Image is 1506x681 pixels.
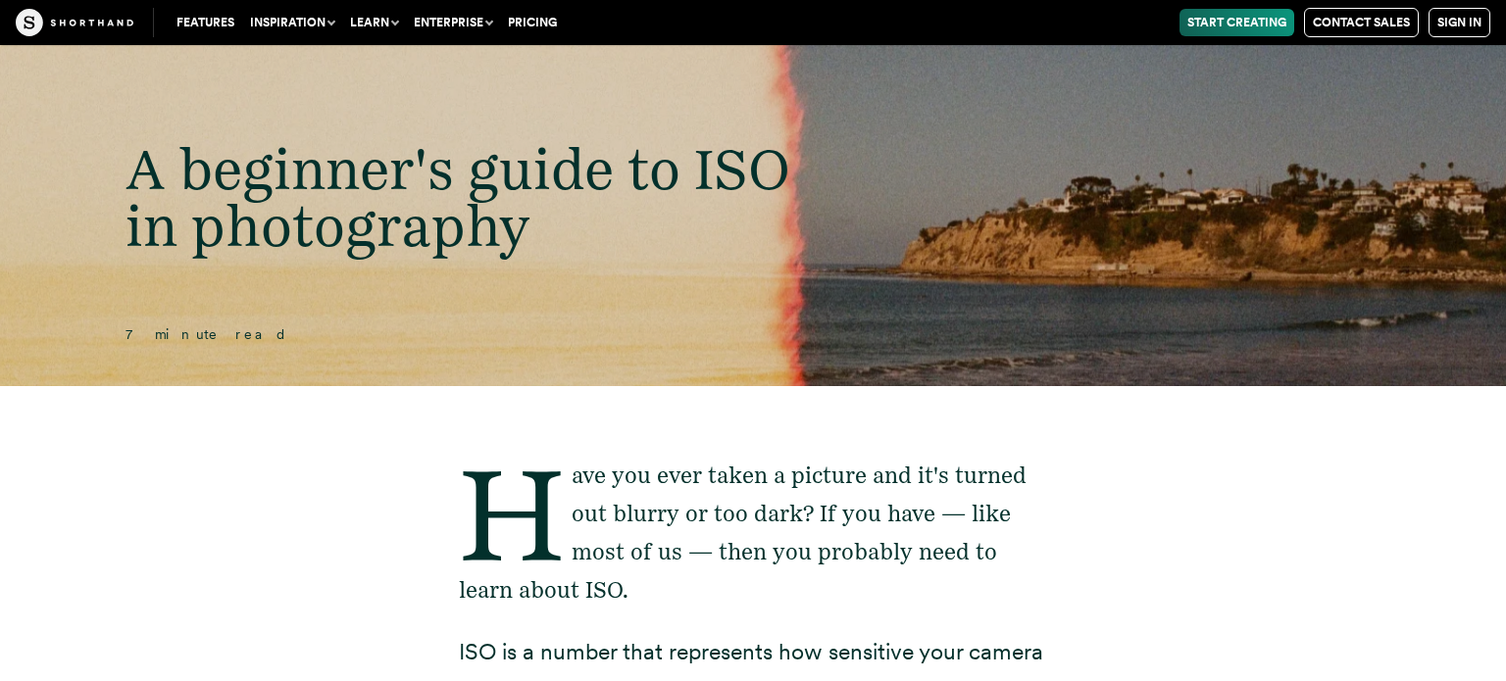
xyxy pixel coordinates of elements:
[406,9,500,36] button: Enterprise
[1429,8,1490,37] a: Sign in
[125,326,288,342] span: 7 minute read
[1304,8,1419,37] a: Contact Sales
[125,135,790,260] span: A beginner's guide to ISO in photography
[1180,9,1294,36] a: Start Creating
[342,9,406,36] button: Learn
[16,9,133,36] img: The Craft
[500,9,565,36] a: Pricing
[169,9,242,36] a: Features
[459,457,1047,609] p: Have you ever taken a picture and it's turned out blurry or too dark? If you have — like most of ...
[242,9,342,36] button: Inspiration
